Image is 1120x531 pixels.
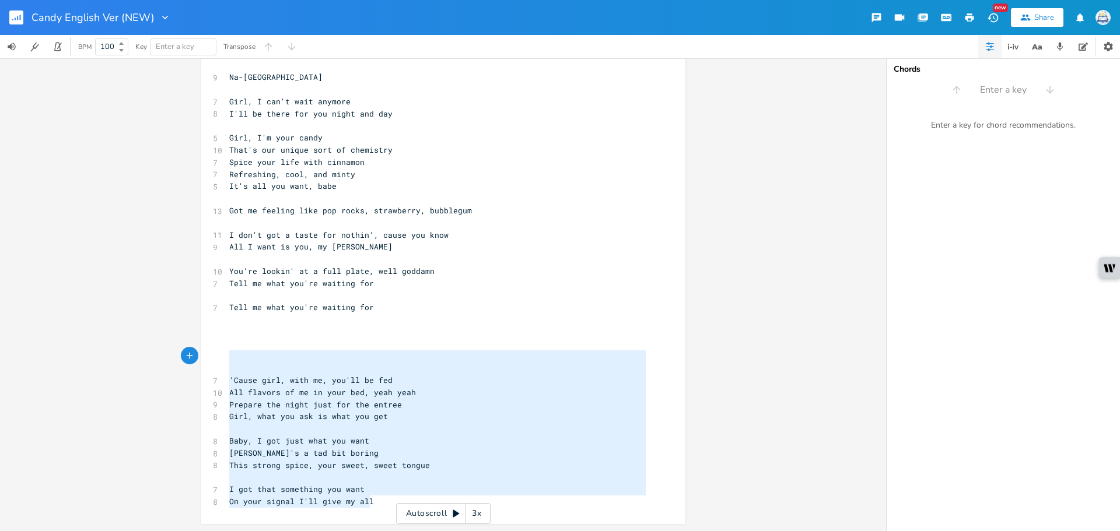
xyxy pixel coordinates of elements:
[466,503,487,524] div: 3x
[32,12,155,23] span: Candy English Ver (NEW)
[229,181,337,191] span: It's all you want, babe
[229,496,374,507] span: On your signal I'll give my all
[229,375,393,385] span: 'Cause girl, with me, you'll be fed
[229,435,369,446] span: Baby, I got just what you want
[229,169,355,180] span: Refreshing, cool, and minty
[229,108,393,119] span: I'll be there for you night and day
[229,460,430,470] span: This strong spice, your sweet, sweet tongue
[1034,12,1054,23] div: Share
[229,145,393,155] span: That's our unique sort of chemistry
[229,230,449,240] span: I don't got a taste for nothin', cause you know
[229,205,472,216] span: Got me feeling like pop rocks, strawberry, bubblegum
[229,241,393,252] span: All I want is you, my [PERSON_NAME]
[229,302,374,312] span: Tell me what you're waiting for
[229,411,388,421] span: Girl, what you ask is what you get
[1011,8,1063,27] button: Share
[980,83,1027,97] span: Enter a key
[396,503,491,524] div: Autoscroll
[229,266,435,276] span: You're lookin' at a full plate, well goddamn
[229,387,416,398] span: All flavors of me in your bed, yeah yeah
[135,43,147,50] div: Key
[156,41,194,52] span: Enter a key
[894,65,1113,73] div: Chords
[229,399,402,410] span: Prepare the night just for the entree
[223,43,256,50] div: Transpose
[993,3,1008,12] div: New
[229,132,323,143] span: Girl, I'm your candy
[229,96,351,107] span: Girl, I can't wait anymore
[229,484,365,494] span: I got that something you want
[229,72,323,82] span: Na-[GEOGRAPHIC_DATA]
[78,44,92,50] div: BPM
[229,448,379,458] span: [PERSON_NAME]'s a tad bit boring
[887,113,1120,138] div: Enter a key for chord recommendations.
[229,278,374,289] span: Tell me what you're waiting for
[1095,10,1111,25] img: Sign In
[981,7,1005,28] button: New
[229,157,365,167] span: Spice your life with cinnamon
